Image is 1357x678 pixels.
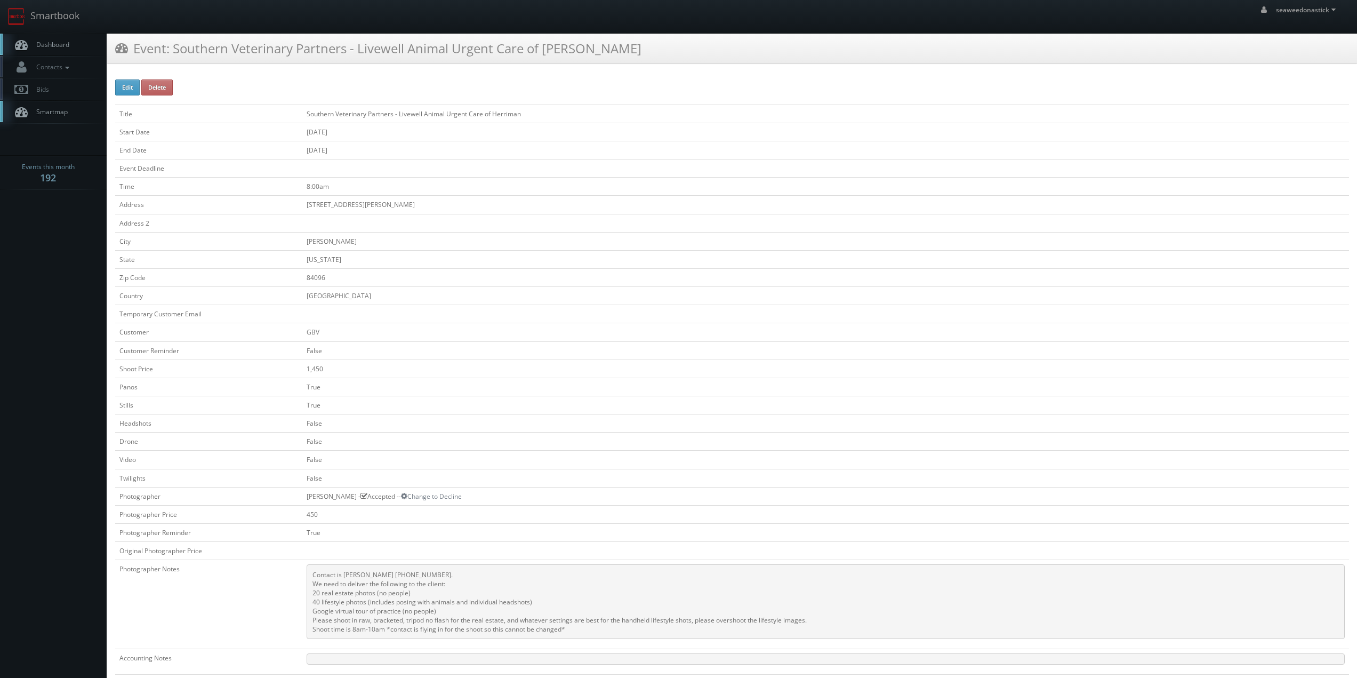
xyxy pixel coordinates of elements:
[115,178,302,196] td: Time
[302,433,1349,451] td: False
[31,85,49,94] span: Bids
[115,232,302,250] td: City
[115,360,302,378] td: Shoot Price
[115,268,302,286] td: Zip Code
[302,123,1349,141] td: [DATE]
[115,523,302,541] td: Photographer Reminder
[31,107,68,116] span: Smartmap
[115,378,302,396] td: Panos
[307,564,1345,639] pre: Contact is [PERSON_NAME] [PHONE_NUMBER]. We need to deliver the following to the client: 20 real ...
[302,250,1349,268] td: [US_STATE]
[1276,5,1339,14] span: seaweedonastick
[302,141,1349,159] td: [DATE]
[302,469,1349,487] td: False
[115,341,302,360] td: Customer Reminder
[302,287,1349,305] td: [GEOGRAPHIC_DATA]
[115,105,302,123] td: Title
[115,451,302,469] td: Video
[115,141,302,159] td: End Date
[40,171,56,184] strong: 192
[302,178,1349,196] td: 8:00am
[302,105,1349,123] td: Southern Veterinary Partners - Livewell Animal Urgent Care of Herriman
[115,487,302,505] td: Photographer
[302,414,1349,433] td: False
[302,451,1349,469] td: False
[302,232,1349,250] td: [PERSON_NAME]
[115,396,302,414] td: Stills
[115,649,302,675] td: Accounting Notes
[115,560,302,649] td: Photographer Notes
[31,62,72,71] span: Contacts
[141,79,173,95] button: Delete
[115,159,302,178] td: Event Deadline
[115,250,302,268] td: State
[8,8,25,25] img: smartbook-logo.png
[115,39,641,58] h3: Event: Southern Veterinary Partners - Livewell Animal Urgent Care of [PERSON_NAME]
[302,268,1349,286] td: 84096
[115,287,302,305] td: Country
[302,323,1349,341] td: GBV
[115,79,140,95] button: Edit
[115,469,302,487] td: Twilights
[302,196,1349,214] td: [STREET_ADDRESS][PERSON_NAME]
[31,40,69,49] span: Dashboard
[22,162,75,172] span: Events this month
[115,433,302,451] td: Drone
[302,341,1349,360] td: False
[302,487,1349,505] td: [PERSON_NAME] - Accepted --
[302,523,1349,541] td: True
[401,492,462,501] a: Change to Decline
[302,378,1349,396] td: True
[302,505,1349,523] td: 450
[115,323,302,341] td: Customer
[302,396,1349,414] td: True
[115,542,302,560] td: Original Photographer Price
[115,214,302,232] td: Address 2
[115,414,302,433] td: Headshots
[115,196,302,214] td: Address
[115,505,302,523] td: Photographer Price
[115,305,302,323] td: Temporary Customer Email
[302,360,1349,378] td: 1,450
[115,123,302,141] td: Start Date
